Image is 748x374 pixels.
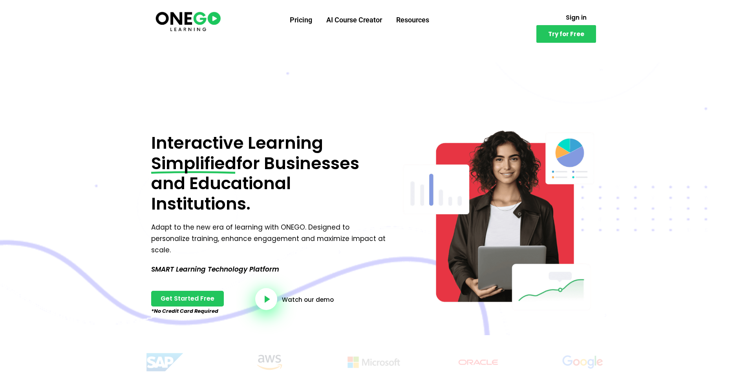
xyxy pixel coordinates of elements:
a: Pricing [283,10,319,30]
p: Adapt to the new era of learning with ONEGO. Designed to personalize training, enhance engagement... [151,222,389,256]
span: Sign in [566,15,587,20]
img: Title [540,351,625,374]
img: Title [331,351,416,374]
img: Title [227,351,312,374]
em: *No Credit Card Required [151,307,218,315]
a: AI Course Creator [319,10,389,30]
a: Try for Free [536,25,596,43]
a: video-button [255,288,277,310]
span: Get Started Free [161,296,214,302]
a: Watch our demo [282,297,334,303]
p: SMART Learning Technology Platform [151,264,389,275]
a: Sign in [556,10,596,25]
span: Try for Free [548,31,584,37]
img: Title [123,351,207,374]
a: Get Started Free [151,291,224,306]
span: Simplified [151,153,236,174]
img: Title [436,351,521,374]
a: Resources [389,10,436,30]
span: Interactive Learning [151,131,323,155]
span: for Businesses and Educational Institutions. [151,151,359,215]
